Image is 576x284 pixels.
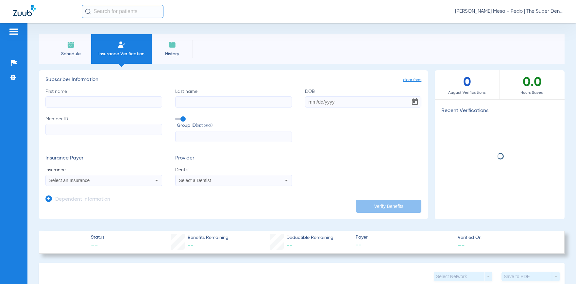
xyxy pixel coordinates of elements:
span: -- [188,242,194,248]
label: First name [45,88,162,108]
span: Status [91,234,104,241]
span: Select a Dentist [179,178,211,183]
span: clear form [403,77,421,83]
span: Deductible Remaining [286,234,333,241]
span: -- [356,241,452,249]
label: DOB [305,88,422,108]
span: -- [91,241,104,250]
span: -- [286,242,292,248]
h3: Insurance Payer [45,155,162,162]
div: 0 [435,70,500,99]
label: Last name [175,88,292,108]
span: Schedule [55,51,86,57]
small: (optional) [196,122,212,129]
h3: Dependent Information [55,196,110,203]
span: Group ID [177,122,292,129]
label: Member ID [45,116,162,142]
span: August Verifications [435,90,499,96]
span: [PERSON_NAME] Mesa - Pedo | The Super Dentists [455,8,563,15]
button: Open calendar [408,95,421,109]
input: Member ID [45,124,162,135]
h3: Subscriber Information [45,77,421,83]
span: Insurance Verification [96,51,147,57]
img: Manual Insurance Verification [118,41,126,49]
input: DOBOpen calendar [305,96,422,108]
span: Hours Saved [500,90,565,96]
span: Benefits Remaining [188,234,229,241]
input: Last name [175,96,292,108]
button: Verify Benefits [356,200,421,213]
img: Schedule [67,41,75,49]
span: Verified On [458,234,554,241]
img: hamburger-icon [8,28,19,36]
img: Search Icon [85,8,91,14]
img: History [168,41,176,49]
img: Zuub Logo [13,5,36,16]
input: Search for patients [82,5,163,18]
div: 0.0 [500,70,565,99]
span: History [157,51,188,57]
span: -- [458,242,465,249]
span: Payer [356,234,452,241]
span: Select an Insurance [49,178,90,183]
span: Dentist [175,167,292,173]
h3: Recent Verifications [435,108,565,114]
h3: Provider [175,155,292,162]
span: Insurance [45,167,162,173]
input: First name [45,96,162,108]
